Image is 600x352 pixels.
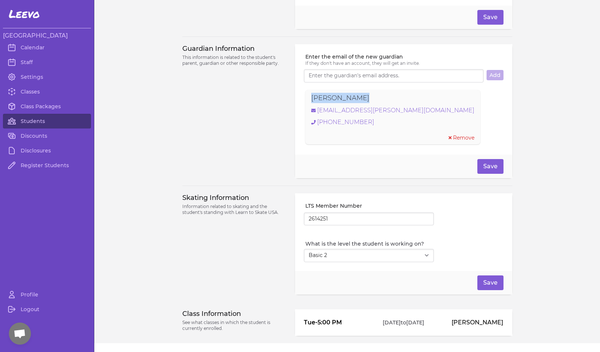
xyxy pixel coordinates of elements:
input: Enter the guardian's email address. [304,69,483,82]
button: Add [487,70,503,80]
span: Remove [453,134,474,141]
p: Tue - 5:00 PM [304,318,368,327]
a: Class Packages [3,99,91,114]
a: Logout [3,302,91,317]
a: Staff [3,55,91,70]
a: [EMAIL_ADDRESS][PERSON_NAME][DOMAIN_NAME] [311,106,474,115]
h3: [GEOGRAPHIC_DATA] [3,31,91,40]
h3: Class Information [182,309,287,318]
h3: Skating Information [182,193,287,202]
div: Open chat [9,323,31,345]
p: See what classes in which the student is currently enrolled. [182,320,287,331]
input: LTS or USFSA number [304,212,434,226]
span: Leevo [9,7,40,21]
button: Save [477,275,503,290]
p: If they don't have an account, they will get an invite. [305,60,503,66]
h3: Guardian Information [182,44,287,53]
a: Calendar [3,40,91,55]
a: Register Students [3,158,91,173]
p: Information related to skating and the student's standing with Learn to Skate USA. [182,204,287,215]
a: Students [3,114,91,129]
a: [PHONE_NUMBER] [311,118,474,127]
a: Settings [3,70,91,84]
p: [PERSON_NAME] [439,318,503,327]
button: Remove [449,134,474,141]
a: Discounts [3,129,91,143]
a: Disclosures [3,143,91,158]
button: Save [477,159,503,174]
p: This information is related to the student's parent, guardian or other responsible party. [182,54,287,66]
button: Save [477,10,503,25]
label: Enter the email of the new guardian [305,53,503,60]
label: LTS Member Number [305,202,434,210]
p: [DATE] to [DATE] [371,319,436,326]
a: Profile [3,287,91,302]
label: What is the level the student is working on? [305,240,434,247]
p: [PERSON_NAME] [311,93,369,103]
a: Classes [3,84,91,99]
